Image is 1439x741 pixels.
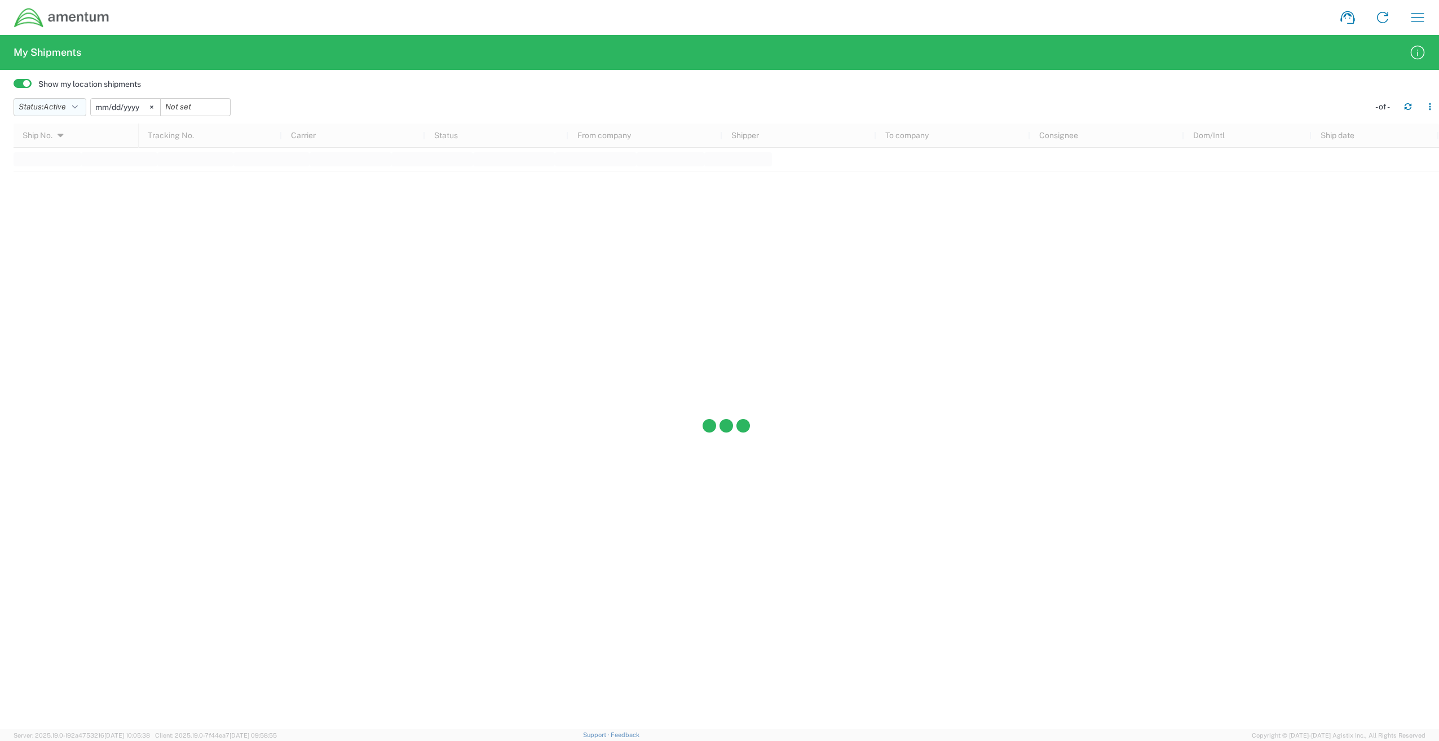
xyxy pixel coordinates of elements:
[14,732,150,739] span: Server: 2025.19.0-192a4753216
[38,79,141,89] label: Show my location shipments
[43,102,66,111] span: Active
[14,98,86,116] button: Status:Active
[104,732,150,739] span: [DATE] 10:05:38
[155,732,277,739] span: Client: 2025.19.0-7f44ea7
[1252,730,1425,740] span: Copyright © [DATE]-[DATE] Agistix Inc., All Rights Reserved
[14,46,81,59] h2: My Shipments
[14,7,110,28] img: dyncorp
[1375,102,1395,112] div: - of -
[611,731,639,738] a: Feedback
[583,731,611,738] a: Support
[161,99,230,116] input: Not set
[91,99,160,116] input: Not set
[229,732,277,739] span: [DATE] 09:58:55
